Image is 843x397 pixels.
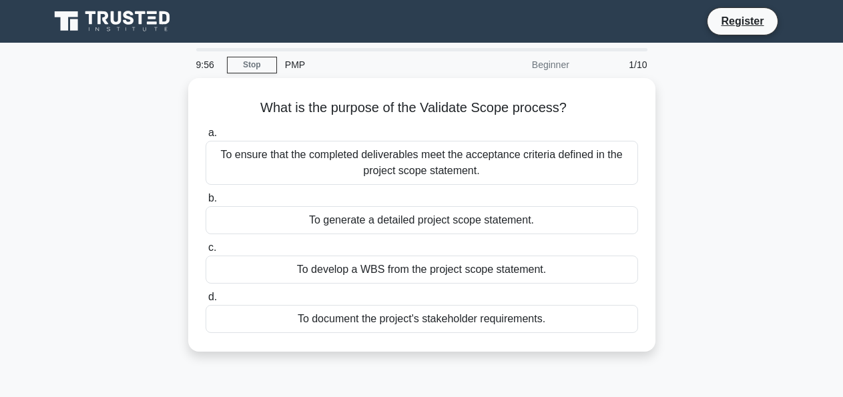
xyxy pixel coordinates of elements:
div: PMP [277,51,461,78]
div: 1/10 [577,51,655,78]
span: d. [208,291,217,302]
span: a. [208,127,217,138]
div: To develop a WBS from the project scope statement. [206,256,638,284]
div: To ensure that the completed deliverables meet the acceptance criteria defined in the project sco... [206,141,638,185]
div: To document the project's stakeholder requirements. [206,305,638,333]
span: b. [208,192,217,204]
div: Beginner [461,51,577,78]
div: To generate a detailed project scope statement. [206,206,638,234]
a: Register [713,13,772,29]
span: c. [208,242,216,253]
a: Stop [227,57,277,73]
div: 9:56 [188,51,227,78]
h5: What is the purpose of the Validate Scope process? [204,99,639,117]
